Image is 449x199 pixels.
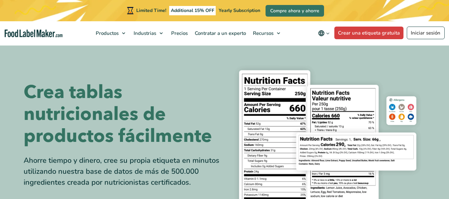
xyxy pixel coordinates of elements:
[193,30,247,37] span: Contratar a un experto
[132,30,157,37] span: Industrias
[250,21,283,45] a: Recursos
[169,6,216,15] span: Additional 15% OFF
[168,21,190,45] a: Precios
[334,27,404,39] a: Crear una etiqueta gratuita
[266,5,324,17] a: Compre ahora y ahorre
[136,7,166,14] span: Limited Time!
[191,21,248,45] a: Contratar a un experto
[5,30,63,37] a: Food Label Maker homepage
[92,21,129,45] a: Productos
[313,27,334,40] button: Change language
[24,81,220,147] h1: Crea tablas nutricionales de productos fácilmente
[219,7,260,14] span: Yearly Subscription
[24,155,220,188] div: Ahorre tiempo y dinero, cree su propia etiqueta en minutos utilizando nuestra base de datos de má...
[94,30,119,37] span: Productos
[251,30,274,37] span: Recursos
[130,21,166,45] a: Industrias
[407,27,445,39] a: Iniciar sesión
[169,30,188,37] span: Precios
